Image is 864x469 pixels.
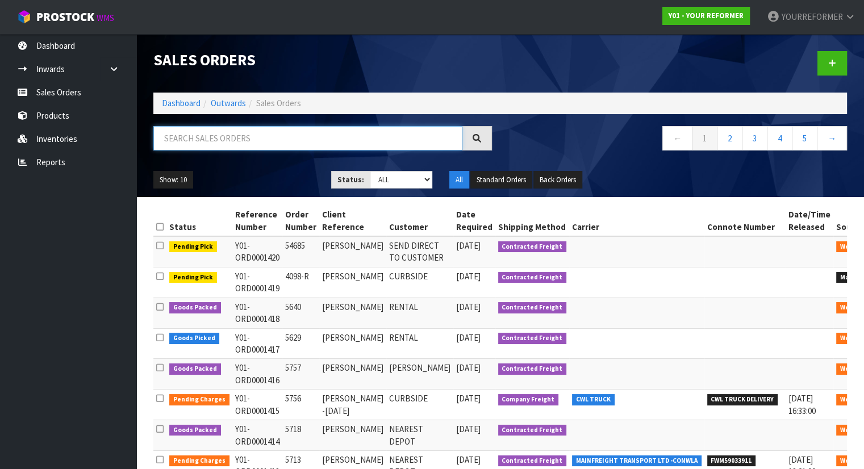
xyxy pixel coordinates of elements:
[282,328,319,359] td: 5629
[498,425,567,436] span: Contracted Freight
[386,236,453,267] td: SEND DIRECT TO CUSTOMER
[788,393,816,416] span: [DATE] 16:33:00
[569,206,704,236] th: Carrier
[232,236,282,267] td: Y01-ORD0001420
[232,420,282,451] td: Y01-ORD0001414
[662,126,692,150] a: ←
[456,240,481,251] span: [DATE]
[498,302,567,313] span: Contracted Freight
[456,393,481,404] span: [DATE]
[232,298,282,328] td: Y01-ORD0001418
[456,271,481,282] span: [DATE]
[717,126,742,150] a: 2
[533,171,582,189] button: Back Orders
[36,10,94,24] span: ProStock
[786,206,833,236] th: Date/Time Released
[817,126,847,150] a: →
[386,298,453,328] td: RENTAL
[386,267,453,298] td: CURBSIDE
[282,206,319,236] th: Order Number
[792,126,817,150] a: 5
[319,359,386,390] td: [PERSON_NAME]
[453,206,495,236] th: Date Required
[319,328,386,359] td: [PERSON_NAME]
[153,126,462,150] input: Search sales orders
[470,171,532,189] button: Standard Orders
[456,454,481,465] span: [DATE]
[232,359,282,390] td: Y01-ORD0001416
[456,332,481,343] span: [DATE]
[153,171,193,189] button: Show: 10
[742,126,767,150] a: 3
[767,126,792,150] a: 4
[707,394,778,405] span: CWL TRUCK DELIVERY
[456,424,481,434] span: [DATE]
[232,206,282,236] th: Reference Number
[282,267,319,298] td: 4098-R
[211,98,246,108] a: Outwards
[282,298,319,328] td: 5640
[169,425,221,436] span: Goods Packed
[498,333,567,344] span: Contracted Freight
[282,359,319,390] td: 5757
[495,206,570,236] th: Shipping Method
[169,333,219,344] span: Goods Picked
[498,363,567,375] span: Contracted Freight
[282,236,319,267] td: 54685
[232,390,282,420] td: Y01-ORD0001415
[319,298,386,328] td: [PERSON_NAME]
[256,98,301,108] span: Sales Orders
[572,394,615,405] span: CWL TRUCK
[169,455,229,467] span: Pending Charges
[386,206,453,236] th: Customer
[337,175,364,185] strong: Status:
[509,126,848,154] nav: Page navigation
[169,363,221,375] span: Goods Packed
[386,328,453,359] td: RENTAL
[319,420,386,451] td: [PERSON_NAME]
[572,455,702,467] span: MAINFREIGHT TRANSPORT LTD -CONWLA
[498,241,567,253] span: Contracted Freight
[319,236,386,267] td: [PERSON_NAME]
[282,390,319,420] td: 5756
[386,420,453,451] td: NEAREST DEPOT
[449,171,469,189] button: All
[386,390,453,420] td: CURBSIDE
[707,455,756,467] span: FWM59033911
[153,51,492,68] h1: Sales Orders
[169,394,229,405] span: Pending Charges
[319,390,386,420] td: [PERSON_NAME] -[DATE]
[97,12,114,23] small: WMS
[232,328,282,359] td: Y01-ORD0001417
[782,11,843,22] span: YOURREFORMER
[282,420,319,451] td: 5718
[669,11,744,20] strong: Y01 - YOUR REFORMER
[319,267,386,298] td: [PERSON_NAME]
[704,206,786,236] th: Connote Number
[162,98,201,108] a: Dashboard
[498,272,567,283] span: Contracted Freight
[456,362,481,373] span: [DATE]
[498,394,559,405] span: Company Freight
[166,206,232,236] th: Status
[17,10,31,24] img: cube-alt.png
[169,302,221,313] span: Goods Packed
[498,455,567,467] span: Contracted Freight
[456,301,481,312] span: [DATE]
[169,272,217,283] span: Pending Pick
[319,206,386,236] th: Client Reference
[692,126,717,150] a: 1
[232,267,282,298] td: Y01-ORD0001419
[169,241,217,253] span: Pending Pick
[386,359,453,390] td: [PERSON_NAME]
